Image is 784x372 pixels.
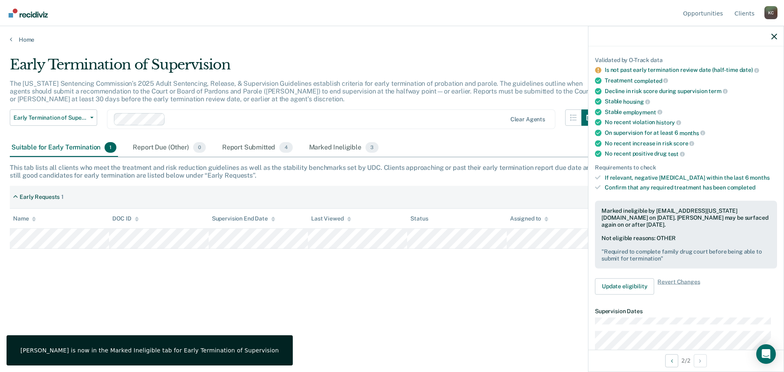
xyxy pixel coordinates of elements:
[601,207,771,228] div: Marked ineligible by [EMAIL_ADDRESS][US_STATE][DOMAIN_NAME] on [DATE]. [PERSON_NAME] may be surfa...
[510,116,545,123] div: Clear agents
[634,77,668,84] span: completed
[61,194,64,200] div: 1
[623,98,650,105] span: housing
[673,140,694,147] span: score
[10,56,598,80] div: Early Termination of Supervision
[601,248,771,262] pre: " Required to complete family drug court before being able to submit for termination "
[595,278,654,294] button: Update eligibility
[605,184,777,191] div: Confirm that any required treatment has been
[595,307,777,314] dt: Supervision Dates
[112,215,138,222] div: DOC ID
[756,344,776,364] div: Open Intercom Messenger
[605,150,777,158] div: No recent positive drug
[20,347,279,354] div: [PERSON_NAME] is now in the Marked Ineligible tab for Early Termination of Supervision
[311,215,351,222] div: Last Viewed
[10,139,118,157] div: Suitable for Early Termination
[220,139,294,157] div: Report Submitted
[10,80,591,103] p: The [US_STATE] Sentencing Commission’s 2025 Adult Sentencing, Release, & Supervision Guidelines e...
[623,109,662,115] span: employment
[212,215,275,222] div: Supervision End Date
[601,235,771,262] div: Not eligible reasons: OTHER
[605,119,777,126] div: No recent violation
[679,129,705,136] span: months
[665,354,678,367] button: Previous Opportunity
[727,184,755,191] span: completed
[105,142,116,153] span: 1
[510,215,548,222] div: Assigned to
[750,174,769,180] span: months
[708,88,727,94] span: term
[605,129,777,136] div: On supervision for at least 6
[365,142,379,153] span: 3
[410,215,428,222] div: Status
[694,354,707,367] button: Next Opportunity
[9,9,48,18] img: Recidiviz
[13,215,36,222] div: Name
[657,278,700,294] span: Revert Changes
[605,77,777,84] div: Treatment
[307,139,381,157] div: Marked Ineligible
[605,140,777,147] div: No recent increase in risk
[10,36,774,43] a: Home
[668,150,685,157] span: test
[588,350,784,371] div: 2 / 2
[131,139,207,157] div: Report Due (Other)
[605,87,777,95] div: Decline in risk score during supervision
[605,67,777,74] div: Is not past early termination review date (half-time date)
[279,142,292,153] span: 4
[605,98,777,105] div: Stable
[656,119,681,126] span: history
[595,56,777,63] div: Validated by O-Track data
[10,164,774,179] div: This tab lists all clients who meet the treatment and risk reduction guidelines as well as the st...
[193,142,206,153] span: 0
[764,6,777,19] button: Profile dropdown button
[595,164,777,171] div: Requirements to check
[764,6,777,19] div: K C
[605,174,777,181] div: If relevant, negative [MEDICAL_DATA] within the last 6
[605,108,777,116] div: Stable
[13,114,87,121] span: Early Termination of Supervision
[20,194,60,200] div: Early Requests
